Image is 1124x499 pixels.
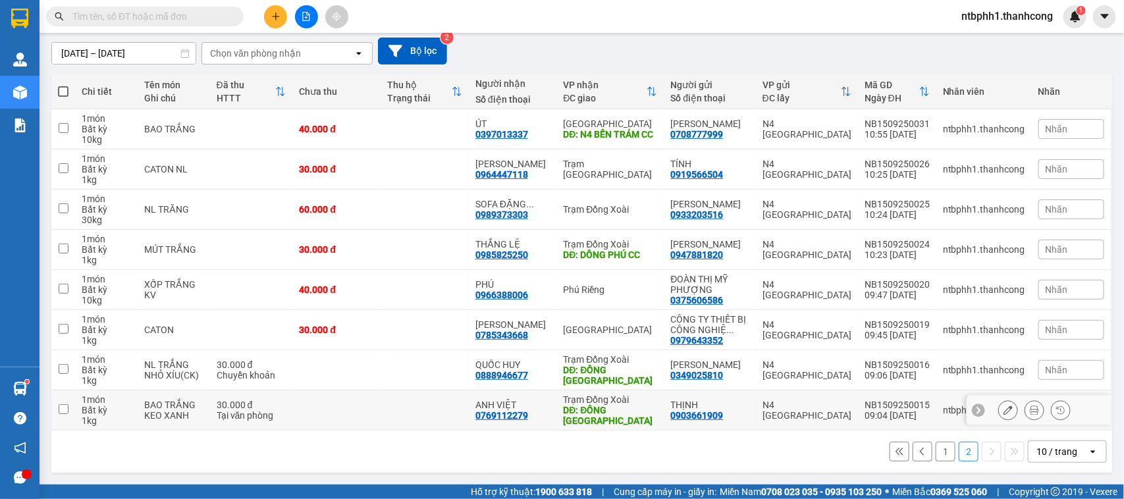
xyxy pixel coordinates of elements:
[614,485,716,499] span: Cung cấp máy in - giấy in:
[951,8,1063,24] span: ntbphh1.thanhcong
[563,239,657,249] div: Trạm Đồng Xoài
[670,199,749,209] div: LÊ KHOA
[378,38,447,65] button: Bộ lọc
[475,330,528,340] div: 0785343668
[302,12,311,21] span: file-add
[217,80,276,90] div: Đã thu
[217,410,286,421] div: Tại văn phòng
[475,118,550,129] div: ÚT
[943,284,1025,295] div: ntbphh1.thanhcong
[217,400,286,410] div: 30.000 đ
[217,359,286,370] div: 30.000 đ
[943,405,1025,415] div: ntbphh1.thanhcong
[144,124,203,134] div: BAO TRẮNG
[144,93,203,103] div: Ghi chú
[535,486,592,497] strong: 1900 633 818
[865,169,930,180] div: 10:25 [DATE]
[475,94,550,105] div: Số điện thoại
[1093,5,1116,28] button: caret-down
[670,169,723,180] div: 0919566504
[1069,11,1081,22] img: icon-new-feature
[82,295,131,305] div: 10 kg
[670,239,749,249] div: ĐỖ XUÂN TẢI
[441,31,454,44] sup: 2
[563,354,657,365] div: Trạm Đồng Xoài
[82,354,131,365] div: 1 món
[563,129,657,140] div: DĐ: N4 BẾN TRÁM CC
[670,400,749,410] div: THỊNH
[865,400,930,410] div: NB1509250015
[144,279,203,300] div: XỐP TRẮNG KV
[670,335,723,346] div: 0979643352
[475,279,550,290] div: PHÚ
[865,359,930,370] div: NB1509250016
[82,174,131,185] div: 1 kg
[763,359,851,381] div: N4 [GEOGRAPHIC_DATA]
[943,244,1025,255] div: ntbphh1.thanhcong
[943,124,1025,134] div: ntbphh1.thanhcong
[670,80,749,90] div: Người gửi
[563,365,657,386] div: DĐ: ĐỒNG PHÚ CR
[475,159,550,169] div: ANH DUY
[82,86,131,97] div: Chi tiết
[299,244,374,255] div: 30.000 đ
[930,486,987,497] strong: 0369 525 060
[865,239,930,249] div: NB1509250024
[82,394,131,405] div: 1 món
[72,9,228,24] input: Tìm tên, số ĐT hoặc mã đơn
[670,249,723,260] div: 0947881820
[387,80,452,90] div: Thu hộ
[670,410,723,421] div: 0903661909
[14,471,26,484] span: message
[563,80,647,90] div: VP nhận
[865,199,930,209] div: NB1509250025
[943,164,1025,174] div: ntbphh1.thanhcong
[354,48,364,59] svg: open
[556,74,664,109] th: Toggle SortBy
[144,359,203,381] div: NL TRẮNG NHỎ XÍU(CK)
[1099,11,1111,22] span: caret-down
[82,153,131,164] div: 1 món
[563,159,657,180] div: Trạm [GEOGRAPHIC_DATA]
[763,80,841,90] div: VP gửi
[563,93,647,103] div: ĐC giao
[82,113,131,124] div: 1 món
[563,249,657,260] div: DĐ: DỒNG PHÚ CC
[1046,124,1068,134] span: Nhãn
[299,204,374,215] div: 60.000 đ
[1046,244,1068,255] span: Nhãn
[475,400,550,410] div: ANH VIỆT
[865,330,930,340] div: 09:45 [DATE]
[299,164,374,174] div: 30.000 đ
[763,199,851,220] div: N4 [GEOGRAPHIC_DATA]
[1051,487,1060,496] span: copyright
[144,80,203,90] div: Tên món
[82,405,131,415] div: Bất kỳ
[563,284,657,295] div: Phú Riềng
[144,400,203,421] div: BAO TRẮNG KEO XANH
[763,118,851,140] div: N4 [GEOGRAPHIC_DATA]
[892,485,987,499] span: Miền Bắc
[55,12,64,21] span: search
[475,249,528,260] div: 0985825250
[670,274,749,295] div: ĐOÀN THỊ MỸ PHƯỢNG
[1046,325,1068,335] span: Nhãn
[763,93,841,103] div: ĐC lấy
[670,159,749,169] div: TÍNH
[299,86,374,97] div: Chưa thu
[475,169,528,180] div: 0964447118
[1046,365,1068,375] span: Nhãn
[13,118,27,132] img: solution-icon
[959,442,978,461] button: 2
[264,5,287,28] button: plus
[82,194,131,204] div: 1 món
[387,93,452,103] div: Trạng thái
[763,279,851,300] div: N4 [GEOGRAPHIC_DATA]
[997,485,999,499] span: |
[885,489,889,494] span: ⚪️
[943,86,1025,97] div: Nhân viên
[52,43,196,64] input: Select a date range.
[563,118,657,129] div: [GEOGRAPHIC_DATA]
[865,410,930,421] div: 09:04 [DATE]
[82,204,131,215] div: Bất kỳ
